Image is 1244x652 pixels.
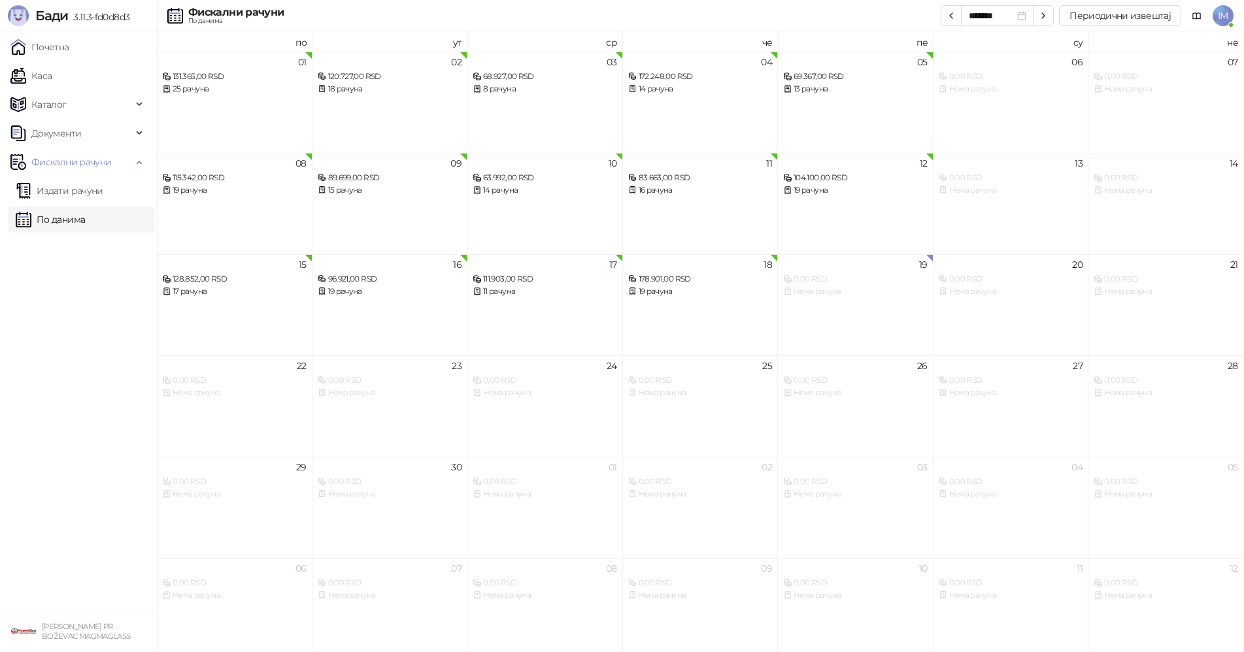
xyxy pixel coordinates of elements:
[1094,476,1238,488] div: 0,00 RSD
[778,153,933,254] td: 2025-09-12
[628,83,773,95] div: 14 рачуна
[188,18,284,24] div: По данима
[939,488,1083,500] div: Нема рачуна
[783,273,928,285] div: 0,00 RSD
[609,463,617,472] div: 01
[1094,374,1238,387] div: 0,00 RSD
[318,71,462,83] div: 120.727,00 RSD
[628,172,773,184] div: 83.663,00 RSD
[1094,184,1238,197] div: Нема рачуна
[917,57,928,67] div: 05
[1088,457,1244,558] td: 2025-10-05
[628,285,773,298] div: 19 рачуна
[783,374,928,387] div: 0,00 RSD
[939,387,1083,399] div: Нема рачуна
[1073,361,1083,370] div: 27
[467,52,623,153] td: 2025-09-03
[628,577,773,589] div: 0,00 RSD
[162,273,307,285] div: 128.852,00 RSD
[318,285,462,298] div: 19 рачуна
[1094,71,1238,83] div: 0,00 RSD
[778,355,933,457] td: 2025-09-26
[35,8,68,24] span: Бади
[318,83,462,95] div: 18 рачуна
[783,589,928,602] div: Нема рачуна
[1094,285,1238,298] div: Нема рачуна
[451,564,462,573] div: 07
[628,71,773,83] div: 172.248,00 RSD
[766,159,772,168] div: 11
[162,577,307,589] div: 0,00 RSD
[450,159,462,168] div: 09
[933,457,1089,558] td: 2025-10-04
[162,387,307,399] div: Нема рачуна
[933,254,1089,355] td: 2025-09-20
[467,31,623,52] th: ср
[1230,260,1238,269] div: 21
[318,387,462,399] div: Нема рачуна
[453,260,462,269] div: 16
[1059,5,1181,26] button: Периодични извештај
[623,31,779,52] th: че
[1228,57,1238,67] div: 07
[623,254,779,355] td: 2025-09-18
[42,622,130,641] small: [PERSON_NAME] PR BOŽEVAC MAGMAGLASS
[31,120,81,146] span: Документи
[296,463,307,472] div: 29
[783,577,928,589] div: 0,00 RSD
[473,476,617,488] div: 0,00 RSD
[783,172,928,184] div: 104.100,00 RSD
[162,374,307,387] div: 0,00 RSD
[939,71,1083,83] div: 0,00 RSD
[628,184,773,197] div: 16 рачуна
[761,57,772,67] div: 04
[157,52,312,153] td: 2025-09-01
[1088,31,1244,52] th: не
[473,83,617,95] div: 8 рачуна
[939,476,1083,488] div: 0,00 RSD
[933,355,1089,457] td: 2025-09-27
[295,159,307,168] div: 08
[939,577,1083,589] div: 0,00 RSD
[919,564,928,573] div: 10
[939,184,1083,197] div: Нема рачуна
[473,273,617,285] div: 111.903,00 RSD
[473,589,617,602] div: Нема рачуна
[297,361,307,370] div: 22
[312,31,468,52] th: ут
[1077,564,1083,573] div: 11
[762,361,772,370] div: 25
[473,172,617,184] div: 63.992,00 RSD
[939,589,1083,602] div: Нема рачуна
[312,254,468,355] td: 2025-09-16
[318,476,462,488] div: 0,00 RSD
[318,184,462,197] div: 15 рачуна
[933,52,1089,153] td: 2025-09-06
[473,285,617,298] div: 11 рачуна
[1230,159,1238,168] div: 14
[609,159,617,168] div: 10
[473,387,617,399] div: Нема рачуна
[10,34,69,60] a: Почетна
[783,184,928,197] div: 19 рачуна
[1088,254,1244,355] td: 2025-09-21
[1094,589,1238,602] div: Нема рачуна
[939,285,1083,298] div: Нема рачуна
[162,172,307,184] div: 115.342,00 RSD
[1094,488,1238,500] div: Нема рачуна
[467,254,623,355] td: 2025-09-17
[607,361,617,370] div: 24
[318,273,462,285] div: 96.921,00 RSD
[473,184,617,197] div: 14 рачуна
[933,153,1089,254] td: 2025-09-13
[1094,577,1238,589] div: 0,00 RSD
[157,457,312,558] td: 2025-09-29
[920,159,928,168] div: 12
[157,355,312,457] td: 2025-09-22
[467,355,623,457] td: 2025-09-24
[1230,564,1238,573] div: 12
[778,254,933,355] td: 2025-09-19
[761,564,772,573] div: 09
[473,71,617,83] div: 68.927,00 RSD
[939,172,1083,184] div: 0,00 RSD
